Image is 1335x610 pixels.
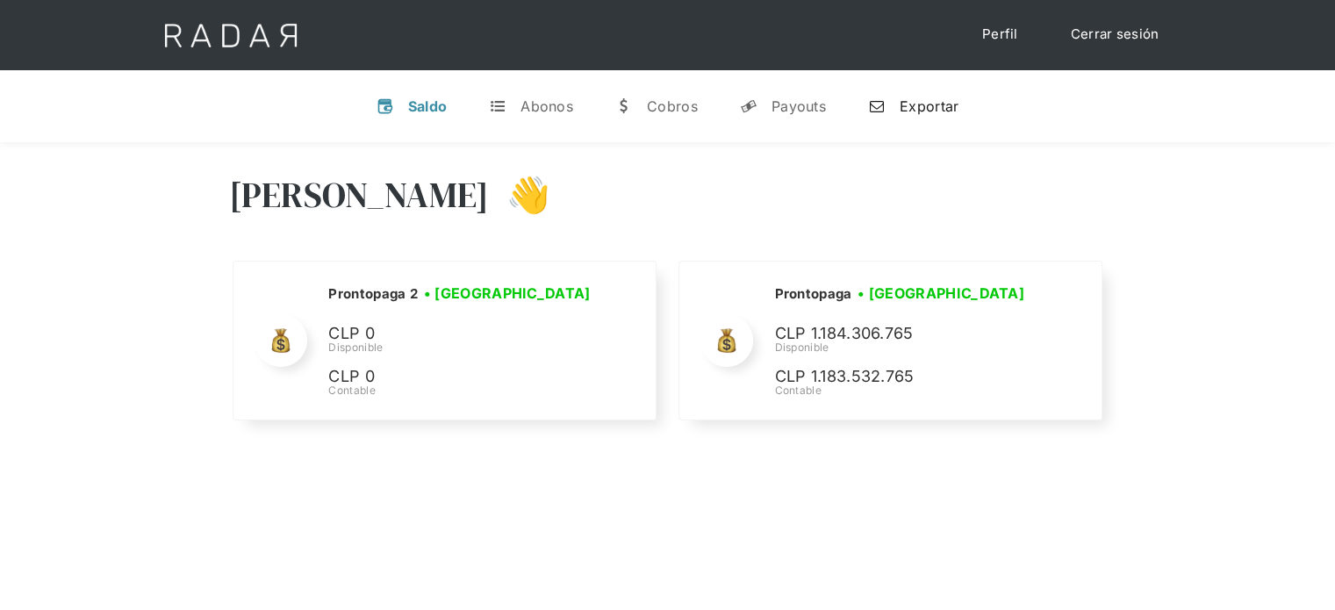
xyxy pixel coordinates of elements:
[328,340,596,355] div: Disponible
[424,283,591,304] h3: • [GEOGRAPHIC_DATA]
[965,18,1036,52] a: Perfil
[328,383,596,398] div: Contable
[774,285,851,303] h2: Prontopaga
[328,364,592,390] p: CLP 0
[774,383,1037,398] div: Contable
[328,321,592,347] p: CLP 0
[868,97,886,115] div: n
[489,97,506,115] div: t
[774,340,1037,355] div: Disponible
[774,321,1037,347] p: CLP 1.184.306.765
[615,97,633,115] div: w
[520,97,573,115] div: Abonos
[408,97,448,115] div: Saldo
[229,173,490,217] h3: [PERSON_NAME]
[328,285,418,303] h2: Prontopaga 2
[858,283,1024,304] h3: • [GEOGRAPHIC_DATA]
[377,97,394,115] div: v
[900,97,958,115] div: Exportar
[774,364,1037,390] p: CLP 1.183.532.765
[647,97,698,115] div: Cobros
[489,173,550,217] h3: 👋
[740,97,757,115] div: y
[1053,18,1177,52] a: Cerrar sesión
[772,97,826,115] div: Payouts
